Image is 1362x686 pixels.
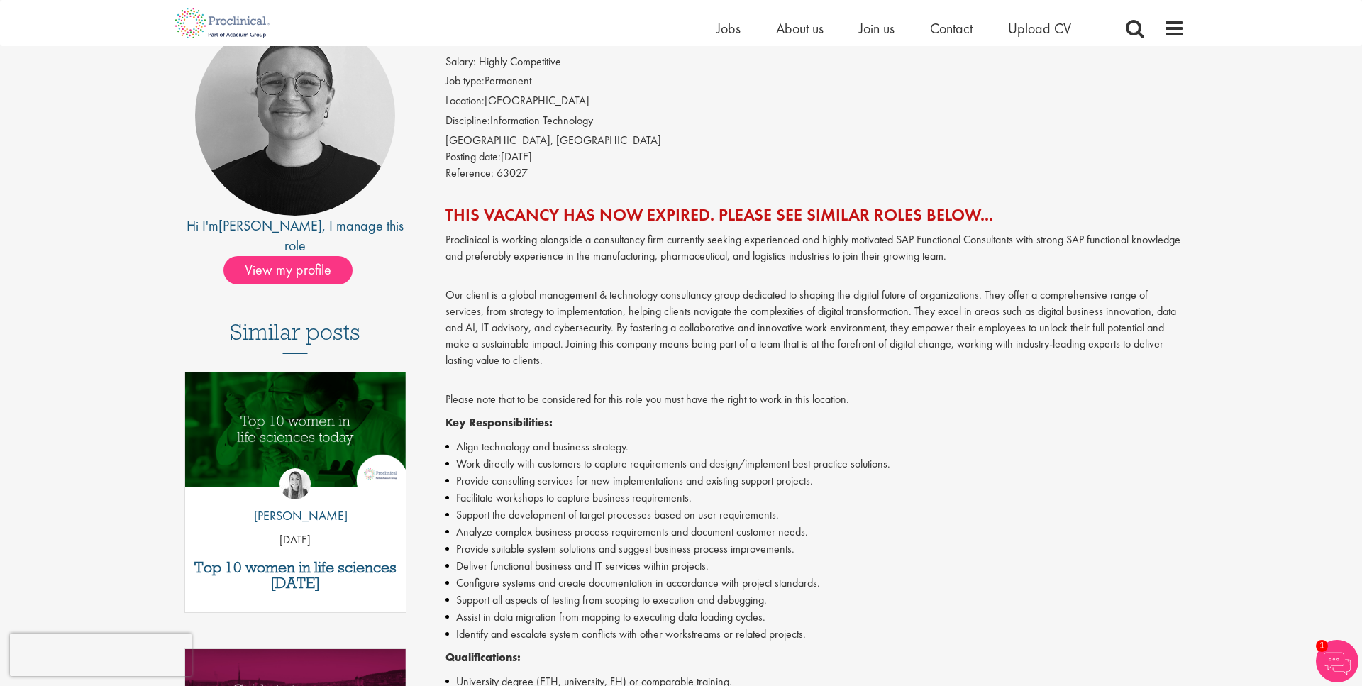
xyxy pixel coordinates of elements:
[195,16,395,216] img: imeage of recruiter Emma Pretorious
[185,372,406,498] a: Link to a post
[445,54,476,70] label: Salary:
[243,468,348,532] a: Hannah Burke [PERSON_NAME]
[192,560,399,591] a: Top 10 women in life sciences [DATE]
[445,626,1185,643] li: Identify and escalate system conflicts with other workstreams or related projects.
[10,634,192,676] iframe: reCAPTCHA
[445,472,1185,489] li: Provide consulting services for new implementations and existing support projects.
[218,216,322,235] a: [PERSON_NAME]
[185,532,406,548] p: [DATE]
[445,149,1185,165] div: [DATE]
[279,468,311,499] img: Hannah Burke
[445,438,1185,455] li: Align technology and business strategy.
[1316,640,1358,682] img: Chatbot
[445,376,1185,409] p: Please note that to be considered for this role you must have the right to work in this location.
[445,93,485,109] label: Location:
[445,73,1185,93] li: Permanent
[445,133,1185,149] div: [GEOGRAPHIC_DATA], [GEOGRAPHIC_DATA]
[445,272,1185,369] p: Our client is a global management & technology consultancy group dedicated to shaping the digital...
[177,216,414,256] div: Hi I'm , I manage this role
[243,507,348,525] p: [PERSON_NAME]
[445,650,521,665] strong: Qualifications:
[445,93,1185,113] li: [GEOGRAPHIC_DATA]
[445,541,1185,558] li: Provide suitable system solutions and suggest business process improvements.
[445,507,1185,524] li: Support the development of target processes based on user requirements.
[859,19,895,38] a: Join us
[445,592,1185,609] li: Support all aspects of testing from scoping to execution and debugging.
[1316,640,1328,652] span: 1
[445,415,553,430] strong: Key Responsibilities:
[497,165,528,180] span: 63027
[930,19,973,38] a: Contact
[445,232,1185,265] p: Proclinical is working alongside a consultancy firm currently seeking experienced and highly moti...
[445,524,1185,541] li: Analyze complex business process requirements and document customer needs.
[776,19,824,38] a: About us
[1008,19,1071,38] a: Upload CV
[223,256,353,284] span: View my profile
[223,259,367,277] a: View my profile
[445,206,1185,224] h2: This vacancy has now expired. Please see similar roles below...
[445,455,1185,472] li: Work directly with customers to capture requirements and design/implement best practice solutions.
[479,54,561,69] span: Highly Competitive
[445,575,1185,592] li: Configure systems and create documentation in accordance with project standards.
[445,73,485,89] label: Job type:
[445,113,1185,133] li: Information Technology
[716,19,741,38] a: Jobs
[445,149,501,164] span: Posting date:
[445,609,1185,626] li: Assist in data migration from mapping to executing data loading cycles.
[445,165,494,182] label: Reference:
[445,489,1185,507] li: Facilitate workshops to capture business requirements.
[230,320,360,354] h3: Similar posts
[445,113,490,129] label: Discipline:
[185,372,406,487] img: Top 10 women in life sciences today
[445,558,1185,575] li: Deliver functional business and IT services within projects.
